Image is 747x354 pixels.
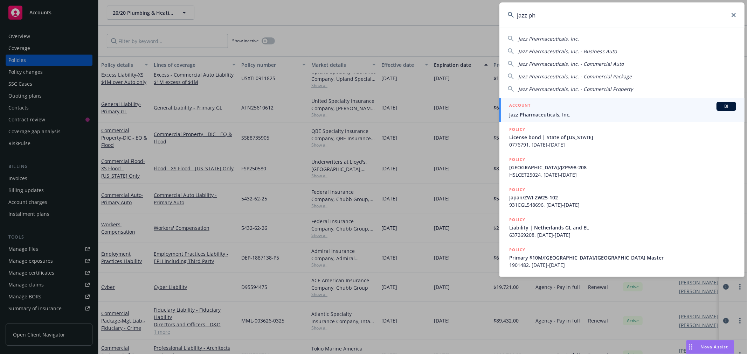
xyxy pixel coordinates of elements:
[499,98,745,122] a: ACCOUNTBIJazz Pharmaceuticals, Inc.
[499,242,745,272] a: POLICYPrimary $10M/[GEOGRAPHIC_DATA]/[GEOGRAPHIC_DATA] Master1901482, [DATE]-[DATE]
[509,261,736,269] span: 1901482, [DATE]-[DATE]
[518,73,632,80] span: Jazz Pharmaceuticals, Inc. - Commercial Package
[509,141,736,148] span: 0776791, [DATE]-[DATE]
[509,254,736,261] span: Primary $10M/[GEOGRAPHIC_DATA]/[GEOGRAPHIC_DATA] Master
[509,231,736,239] span: 637269208, [DATE]-[DATE]
[499,212,745,242] a: POLICYLiability | Netherlands GL and EL637269208, [DATE]-[DATE]
[499,182,745,212] a: POLICYJapan/ZWI-ZW25-102931CGL548696, [DATE]-[DATE]
[509,102,531,110] h5: ACCOUNT
[499,2,745,28] input: Search...
[509,216,525,223] h5: POLICY
[509,246,525,253] h5: POLICY
[518,48,617,55] span: Jazz Pharmaceuticals, Inc. - Business Auto
[701,344,728,350] span: Nova Assist
[686,340,734,354] button: Nova Assist
[509,171,736,178] span: HSLCET25024, [DATE]-[DATE]
[509,201,736,208] span: 931CGL548696, [DATE]-[DATE]
[719,103,733,109] span: BI
[499,122,745,152] a: POLICYLicense bond | State of [US_STATE]0776791, [DATE]-[DATE]
[499,152,745,182] a: POLICY[GEOGRAPHIC_DATA]/JZP598-208HSLCET25024, [DATE]-[DATE]
[518,35,579,42] span: Jazz Pharmaceuticals, Inc.
[509,186,525,193] h5: POLICY
[509,164,736,171] span: [GEOGRAPHIC_DATA]/JZP598-208
[686,340,695,354] div: Drag to move
[518,61,624,67] span: Jazz Pharmaceuticals, Inc. - Commercial Auto
[509,224,736,231] span: Liability | Netherlands GL and EL
[518,86,633,92] span: Jazz Pharmaceuticals, Inc. - Commercial Property
[509,156,525,163] h5: POLICY
[509,134,736,141] span: License bond | State of [US_STATE]
[509,194,736,201] span: Japan/ZWI-ZW25-102
[509,126,525,133] h5: POLICY
[509,111,736,118] span: Jazz Pharmaceuticals, Inc.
